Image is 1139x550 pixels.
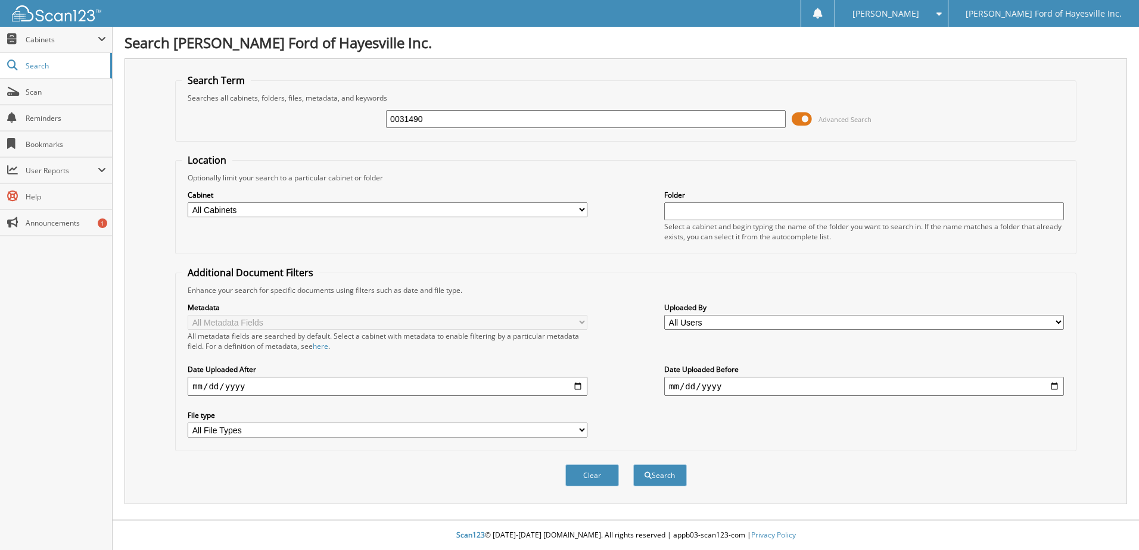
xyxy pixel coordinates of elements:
div: Searches all cabinets, folders, files, metadata, and keywords [182,93,1070,103]
span: [PERSON_NAME] [852,10,919,17]
label: Cabinet [188,190,587,200]
span: Announcements [26,218,106,228]
span: Reminders [26,113,106,123]
legend: Search Term [182,74,251,87]
div: Select a cabinet and begin typing the name of the folder you want to search in. If the name match... [664,221,1064,242]
button: Search [633,464,687,486]
input: start [188,377,587,396]
div: © [DATE]-[DATE] [DOMAIN_NAME]. All rights reserved | appb03-scan123-com | [113,521,1139,550]
span: [PERSON_NAME] Ford of Hayesville Inc. [966,10,1122,17]
span: Bookmarks [26,139,106,149]
div: All metadata fields are searched by default. Select a cabinet with metadata to enable filtering b... [188,331,587,351]
legend: Location [182,154,232,167]
img: scan123-logo-white.svg [12,5,101,21]
label: Uploaded By [664,302,1064,312]
span: Scan [26,87,106,97]
span: Scan123 [456,530,485,540]
label: Metadata [188,302,587,312]
label: Date Uploaded After [188,364,587,374]
div: Optionally limit your search to a particular cabinet or folder [182,173,1070,183]
div: 1 [98,218,107,228]
span: Search [26,61,104,71]
span: Advanced Search [819,115,872,124]
a: Privacy Policy [751,530,796,540]
button: Clear [565,464,619,486]
h1: Search [PERSON_NAME] Ford of Hayesville Inc. [125,33,1127,52]
div: Enhance your search for specific documents using filters such as date and file type. [182,285,1070,295]
span: Cabinets [26,35,98,45]
label: Folder [664,190,1064,200]
input: end [664,377,1064,396]
span: User Reports [26,165,98,176]
a: here [313,341,328,351]
label: Date Uploaded Before [664,364,1064,374]
span: Help [26,192,106,202]
label: File type [188,410,587,420]
legend: Additional Document Filters [182,266,319,279]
